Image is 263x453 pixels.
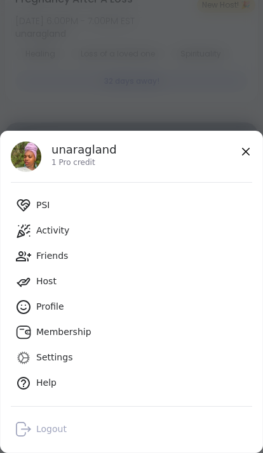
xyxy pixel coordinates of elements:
[11,218,252,244] a: Activity
[11,141,41,172] img: unaragland
[11,244,252,269] a: Friends
[11,371,252,396] a: Help
[36,250,68,263] div: Friends
[36,275,57,288] div: Host
[11,320,252,345] a: Membership
[36,377,57,390] div: Help
[51,157,117,168] div: 1 Pro credit
[11,345,252,371] a: Settings
[36,301,64,313] div: Profile
[36,225,69,237] div: Activity
[11,294,252,320] a: Profile
[11,417,252,442] a: Logout
[11,269,252,294] a: Host
[51,141,117,157] h4: unaragland
[11,193,252,218] a: PSI
[36,199,50,212] div: PSI
[36,351,72,364] div: Settings
[36,326,91,339] div: Membership
[36,423,67,436] div: Logout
